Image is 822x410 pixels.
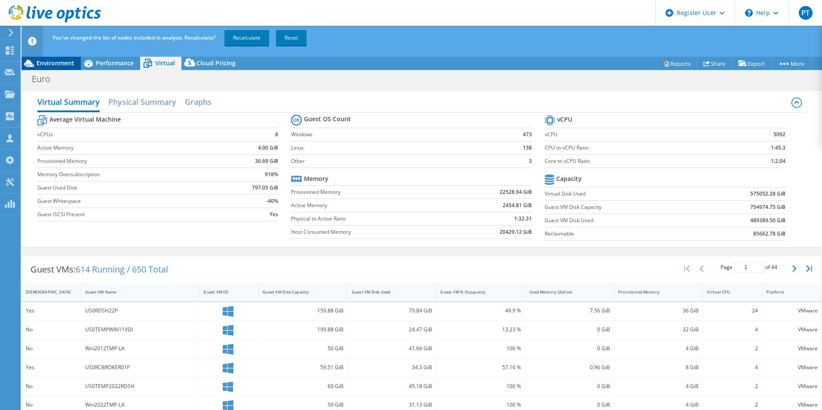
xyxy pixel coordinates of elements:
b: 3 [529,157,532,165]
h1: Euro [28,74,64,84]
b: 22528.94 GiB [500,188,532,196]
div: 159.88 GiB [263,306,344,315]
label: vCPUs [37,130,221,139]
label: Guest VM Disk Capacity [545,203,697,211]
div: 24.47 GiB [352,325,432,334]
label: Guest VM Disk Used [545,216,697,225]
div: 79.84 GiB [352,306,432,315]
div: Virtual CPU [707,289,748,295]
span: Performance [96,59,134,67]
b: 20429.12 GiB [500,228,532,236]
div: 4 [707,325,758,334]
b: 473 [523,130,532,139]
div: US0TEMP2022RDSH [85,382,196,391]
div: No [26,382,77,391]
label: Provisioned Memory [37,157,221,165]
label: Host Consumed Memory [291,228,451,236]
div: Used Memory (Active) [529,289,600,295]
div: No [26,325,77,334]
span: Page of [721,262,777,273]
div: VMware [766,363,818,372]
b: Capacity [556,174,582,183]
label: Virtual Disk Used [545,190,697,198]
a: Export [732,57,772,70]
a: Recalculate [224,30,269,46]
div: No [26,400,77,410]
span: Environment [37,59,74,67]
div: 4 GiB [618,382,699,391]
div: 36 GiB [618,306,699,315]
div: Win2012TMP-LA [85,344,196,353]
b: 1:2.04 [771,157,785,165]
div: 45.18 GiB [352,382,432,391]
span: 614 Running / 650 Total [76,263,168,275]
label: Provisioned Memory [291,188,451,196]
b: Guest OS Count [304,115,351,123]
div: 0.96 GiB [529,363,610,372]
div: Guest VM Disk Capacity [263,289,333,295]
span: PT [799,6,813,20]
a: More [771,57,811,70]
div: Guest VMs: [22,256,177,283]
div: Platform [766,289,807,295]
label: vCPU [545,130,730,139]
b: 489389.50 GiB [750,216,785,225]
div: 31.13 GiB [352,400,432,410]
div: 41.66 GiB [352,344,432,353]
b: 5092 [773,130,785,139]
label: Physical to Active Ratio [291,214,451,223]
div: No [26,344,77,353]
h2: Virtual Summary [37,93,100,112]
b: 2454.81 GiB [503,201,532,210]
div: 4 GiB [618,400,699,410]
div: VMware [766,306,818,315]
div: VMware [766,344,818,353]
label: Guest Used Disk [37,184,221,192]
div: 24 [707,306,758,315]
div: 13.23 % [440,325,521,334]
label: Memory Oversubscription [37,170,221,179]
span: You've changed the list of nodes included in analysis. Recalculate? [52,34,215,41]
b: 1:45.3 [771,144,785,152]
div: 49.9 % [440,306,521,315]
b: vCPU [557,115,572,124]
b: 138 [523,144,532,152]
input: jump to page [734,262,764,273]
div: VMware [766,325,818,334]
div: 100 % [440,344,521,353]
label: Guest iSCSI Present [37,210,221,219]
a: Reset [276,30,307,46]
label: Windows [291,130,500,139]
b: 575052.28 GiB [750,190,785,198]
a: Share [697,57,732,70]
h2: Graphs [185,93,212,110]
svg: \n [745,9,753,17]
h2: Physical Summary [108,93,176,110]
div: 100 % [440,400,521,410]
div: 34.3 GiB [352,363,432,372]
div: 4 [707,363,758,372]
div: Yes [26,363,77,372]
a: Reports [656,57,697,70]
div: 0 GiB [529,400,610,410]
div: 59.51 GiB [263,363,344,372]
label: Other [291,157,500,165]
b: 918% [265,170,278,179]
div: 0 GiB [529,344,610,353]
div: 7.56 GiB [529,306,610,315]
label: Reclaimable [545,229,697,238]
div: VMware [766,400,818,410]
b: Average Virtual Machine [49,115,121,124]
b: 1:32.31 [514,214,532,223]
div: Provisioned Memory [618,289,689,295]
div: 0 GiB [529,382,610,391]
div: 2 [707,344,758,353]
div: US0RCBROKER01P [85,363,196,372]
div: 0 GiB [529,325,610,334]
b: 36.69 GiB [255,157,278,165]
div: 50 GiB [263,400,344,410]
div: 57.16 % [440,363,521,372]
div: 32 GiB [618,325,699,334]
label: Active Memory [291,201,451,210]
div: VMware [766,382,818,391]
